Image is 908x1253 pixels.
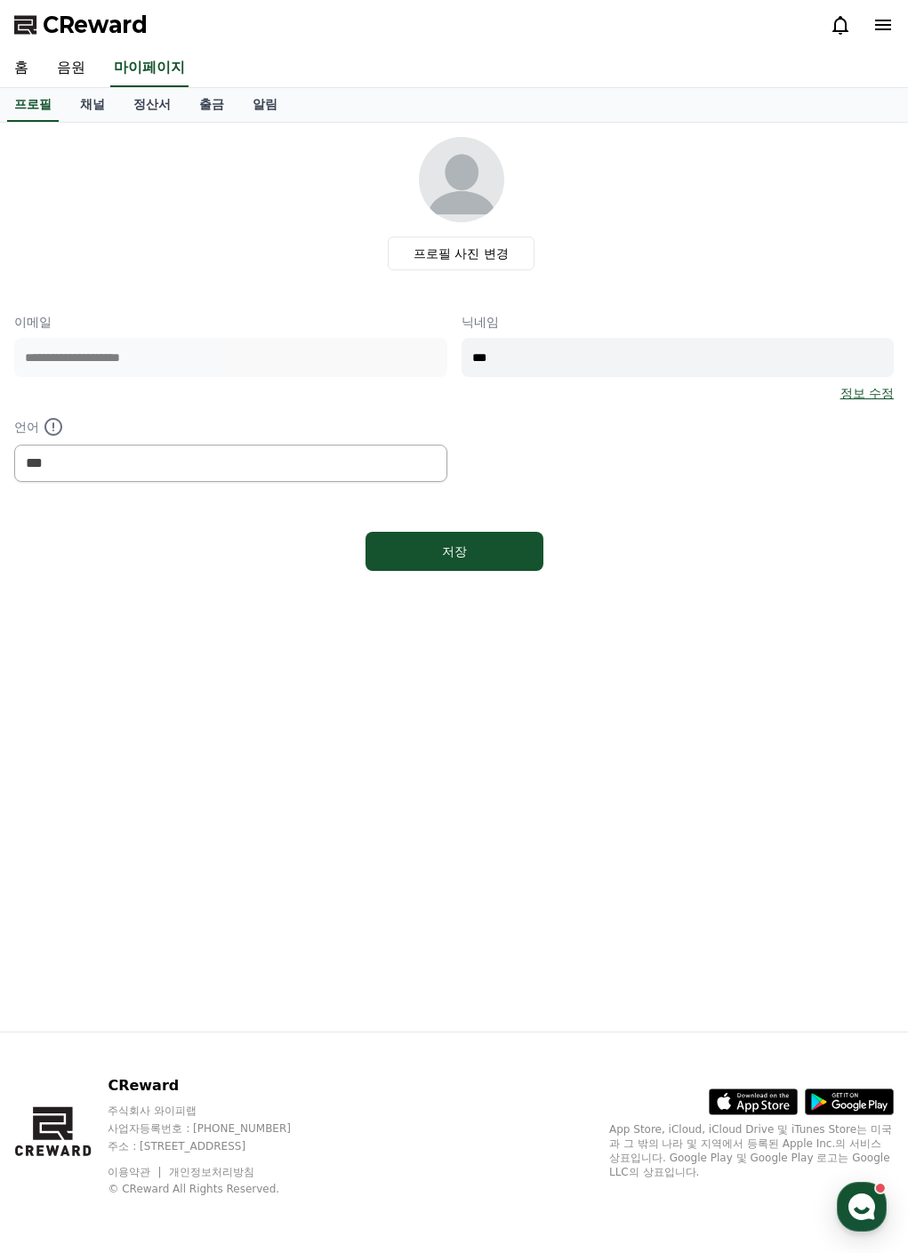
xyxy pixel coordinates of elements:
[43,50,100,87] a: 음원
[419,137,504,222] img: profile_image
[110,50,189,87] a: 마이페이지
[108,1121,325,1136] p: 사업자등록번호 : [PHONE_NUMBER]
[401,542,508,560] div: 저장
[14,416,447,438] p: 언어
[238,88,292,122] a: 알림
[43,11,148,39] span: CReward
[108,1075,325,1096] p: CReward
[366,532,543,571] button: 저장
[108,1182,325,1196] p: © CReward All Rights Reserved.
[108,1139,325,1153] p: 주소 : [STREET_ADDRESS]
[66,88,119,122] a: 채널
[169,1166,254,1178] a: 개인정보처리방침
[185,88,238,122] a: 출금
[119,88,185,122] a: 정산서
[14,313,447,331] p: 이메일
[108,1166,164,1178] a: 이용약관
[840,384,894,402] a: 정보 수정
[7,88,59,122] a: 프로필
[388,237,534,270] label: 프로필 사진 변경
[609,1122,894,1179] p: App Store, iCloud, iCloud Drive 및 iTunes Store는 미국과 그 밖의 나라 및 지역에서 등록된 Apple Inc.의 서비스 상표입니다. Goo...
[108,1104,325,1118] p: 주식회사 와이피랩
[14,11,148,39] a: CReward
[462,313,895,331] p: 닉네임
